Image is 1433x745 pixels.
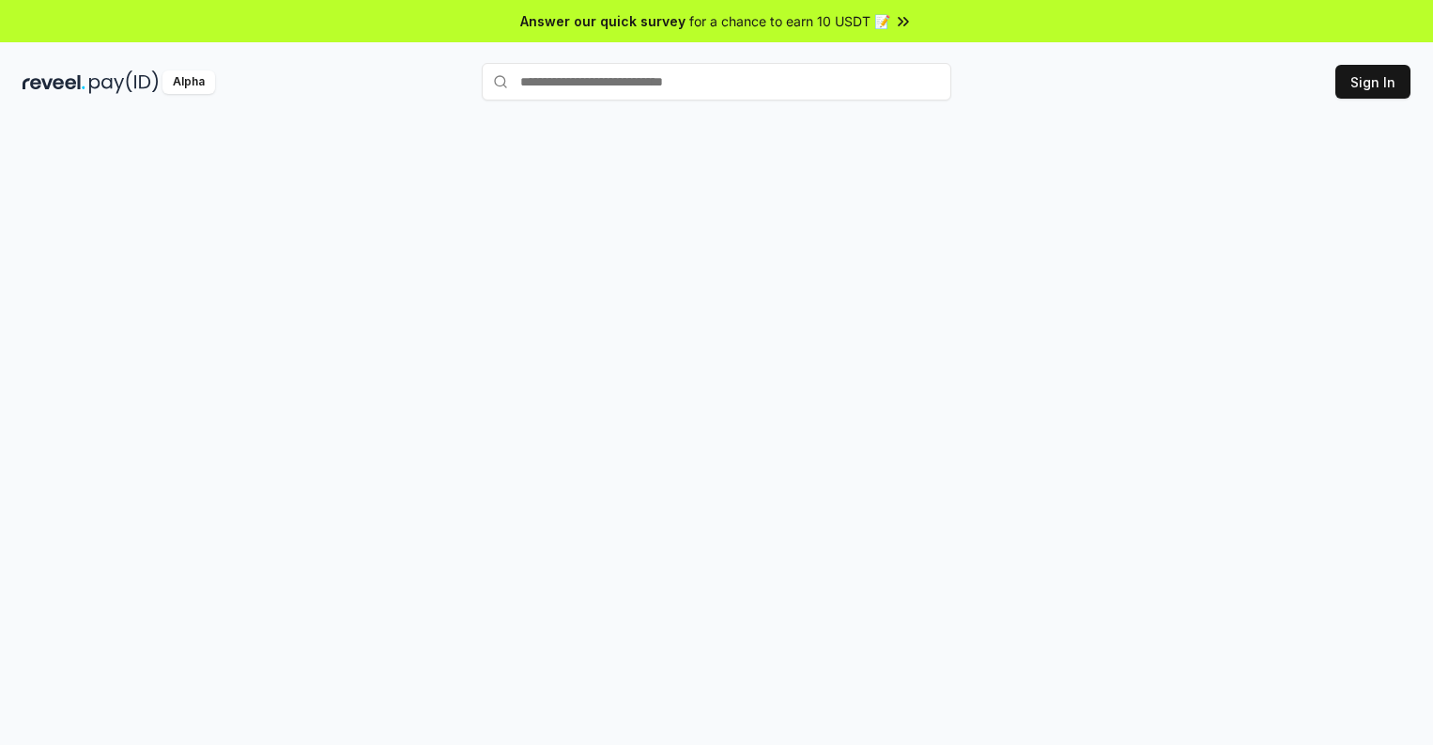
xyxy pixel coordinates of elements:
[162,70,215,94] div: Alpha
[23,70,85,94] img: reveel_dark
[689,11,890,31] span: for a chance to earn 10 USDT 📝
[89,70,159,94] img: pay_id
[1335,65,1410,99] button: Sign In
[520,11,686,31] span: Answer our quick survey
